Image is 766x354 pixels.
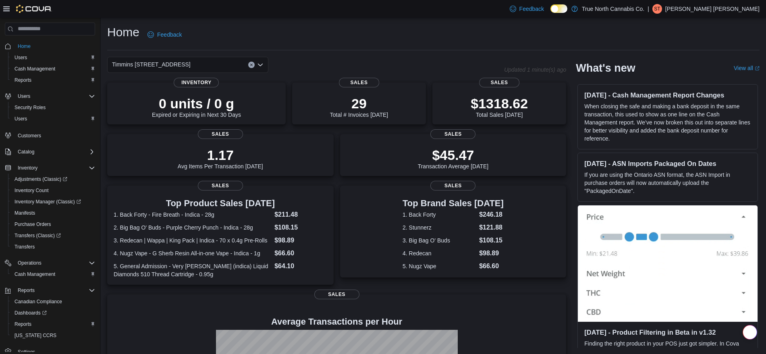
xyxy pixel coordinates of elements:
[507,1,547,17] a: Feedback
[11,186,52,195] a: Inventory Count
[576,62,635,75] h2: What's new
[18,287,35,294] span: Reports
[15,258,45,268] button: Operations
[15,199,81,205] span: Inventory Manager (Classic)
[11,174,71,184] a: Adjustments (Classic)
[15,286,38,295] button: Reports
[15,54,27,61] span: Users
[114,211,271,219] dt: 1. Back Forty - Fire Breath - Indica - 28g
[8,269,98,280] button: Cash Management
[519,5,544,13] span: Feedback
[15,163,95,173] span: Inventory
[274,210,327,219] dd: $211.48
[11,297,95,306] span: Canadian Compliance
[18,93,30,99] span: Users
[15,286,95,295] span: Reports
[584,328,751,336] h3: [DATE] - Product Filtering in Beta in v1.32
[11,75,35,85] a: Reports
[18,149,34,155] span: Catalog
[15,210,35,216] span: Manifests
[5,37,95,352] nav: Complex example
[15,163,41,173] button: Inventory
[11,297,65,306] a: Canadian Compliance
[274,236,327,245] dd: $98.89
[8,307,98,319] a: Dashboards
[11,114,30,124] a: Users
[479,248,504,258] dd: $98.89
[2,129,98,141] button: Customers
[114,317,560,327] h4: Average Transactions per Hour
[403,211,476,219] dt: 1. Back Forty
[11,208,38,218] a: Manifests
[107,24,139,40] h1: Home
[15,41,95,51] span: Home
[198,181,243,190] span: Sales
[8,207,98,219] button: Manifests
[15,41,34,51] a: Home
[11,242,95,252] span: Transfers
[8,219,98,230] button: Purchase Orders
[2,146,98,157] button: Catalog
[584,91,751,99] h3: [DATE] - Cash Management Report Changes
[15,77,31,83] span: Reports
[430,181,475,190] span: Sales
[114,199,327,208] h3: Top Product Sales [DATE]
[403,199,504,208] h3: Top Brand Sales [DATE]
[11,331,95,340] span: Washington CCRS
[198,129,243,139] span: Sales
[11,319,35,329] a: Reports
[15,298,62,305] span: Canadian Compliance
[648,4,649,14] p: |
[403,236,476,244] dt: 3. Big Bag O' Buds
[112,60,191,69] span: Timmins [STREET_ADDRESS]
[15,310,47,316] span: Dashboards
[479,236,504,245] dd: $108.15
[8,241,98,253] button: Transfers
[144,27,185,43] a: Feedback
[584,102,751,143] p: When closing the safe and making a bank deposit in the same transaction, this used to show as one...
[2,40,98,52] button: Home
[257,62,264,68] button: Open list of options
[274,248,327,258] dd: $66.60
[15,104,46,111] span: Security Roles
[418,147,489,163] p: $45.47
[504,66,566,73] p: Updated 1 minute(s) ago
[11,174,95,184] span: Adjustments (Classic)
[479,210,504,219] dd: $246.18
[8,102,98,113] button: Security Roles
[418,147,489,170] div: Transaction Average [DATE]
[157,31,182,39] span: Feedback
[11,64,58,74] a: Cash Management
[15,176,67,182] span: Adjustments (Classic)
[8,196,98,207] a: Inventory Manager (Classic)
[114,262,271,278] dt: 5. General Admission - Very [PERSON_NAME] (indica) Liquid Diamonds 510 Thread Cartridge - 0.95g
[479,261,504,271] dd: $66.60
[11,197,95,207] span: Inventory Manager (Classic)
[8,75,98,86] button: Reports
[330,95,388,112] p: 29
[15,271,55,277] span: Cash Management
[152,95,241,118] div: Expired or Expiring in Next 30 Days
[654,4,660,14] span: ST
[15,147,95,157] span: Catalog
[11,331,60,340] a: [US_STATE] CCRS
[11,186,95,195] span: Inventory Count
[471,95,528,118] div: Total Sales [DATE]
[15,221,51,228] span: Purchase Orders
[8,185,98,196] button: Inventory Count
[8,174,98,185] a: Adjustments (Classic)
[403,262,476,270] dt: 5. Nugz Vape
[15,91,95,101] span: Users
[11,269,58,279] a: Cash Management
[174,78,219,87] span: Inventory
[8,113,98,124] button: Users
[403,249,476,257] dt: 4. Redecan
[479,223,504,232] dd: $121.88
[430,129,475,139] span: Sales
[15,258,95,268] span: Operations
[15,66,55,72] span: Cash Management
[248,62,255,68] button: Clear input
[18,260,42,266] span: Operations
[8,330,98,341] button: [US_STATE] CCRS
[15,232,61,239] span: Transfers (Classic)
